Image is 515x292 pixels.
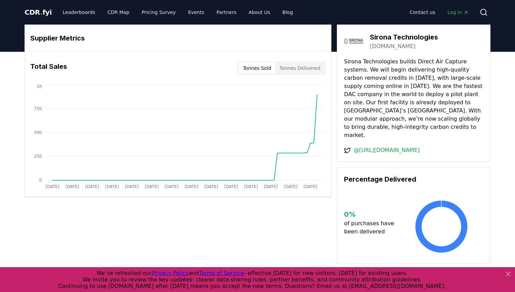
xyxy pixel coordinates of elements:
[370,32,438,42] h3: Sirona Technologies
[34,130,42,135] tspan: 500
[57,6,298,18] nav: Main
[211,6,242,18] a: Partners
[85,184,99,189] tspan: [DATE]
[183,6,209,18] a: Events
[145,184,159,189] tspan: [DATE]
[442,6,474,18] a: Log in
[39,178,42,183] tspan: 0
[448,9,469,16] span: Log in
[165,184,178,189] tspan: [DATE]
[25,7,52,17] a: CDR.fyi
[303,184,317,189] tspan: [DATE]
[275,63,324,74] button: Tonnes Delivered
[136,6,181,18] a: Pricing Survey
[65,184,79,189] tspan: [DATE]
[404,6,474,18] nav: Main
[34,106,42,111] tspan: 750
[25,8,52,16] span: CDR fyi
[344,58,483,139] p: Sirona Technologies builds Direct Air Capture systems. We will begin delivering high-quality carb...
[30,61,67,75] h3: Total Sales
[370,42,416,50] a: [DOMAIN_NAME]
[404,6,441,18] a: Contact us
[344,32,363,51] img: Sirona Technologies-logo
[204,184,218,189] tspan: [DATE]
[125,184,139,189] tspan: [DATE]
[102,6,135,18] a: CDR Map
[344,174,483,184] h3: Percentage Delivered
[284,184,298,189] tspan: [DATE]
[239,63,275,74] button: Tonnes Sold
[224,184,238,189] tspan: [DATE]
[36,84,42,89] tspan: 1K
[105,184,119,189] tspan: [DATE]
[277,6,298,18] a: Blog
[344,219,400,236] p: of purchases have been delivered
[34,154,42,159] tspan: 250
[30,33,326,43] h3: Supplier Metrics
[244,184,258,189] tspan: [DATE]
[46,184,60,189] tspan: [DATE]
[243,6,276,18] a: About Us
[185,184,199,189] tspan: [DATE]
[57,6,101,18] a: Leaderboards
[40,8,43,16] span: .
[264,184,278,189] tspan: [DATE]
[344,209,400,219] h3: 0 %
[354,146,420,154] a: @[URL][DOMAIN_NAME]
